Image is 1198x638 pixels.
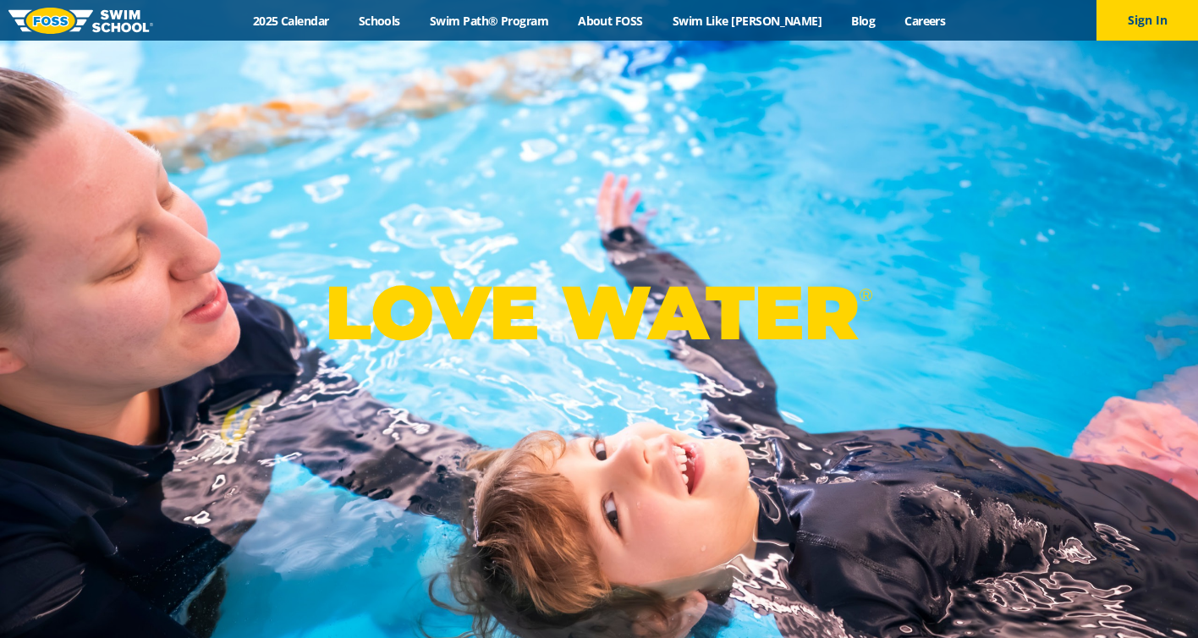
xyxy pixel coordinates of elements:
[563,13,658,29] a: About FOSS
[837,13,890,29] a: Blog
[8,8,153,34] img: FOSS Swim School Logo
[343,13,415,29] a: Schools
[325,267,872,358] p: LOVE WATER
[890,13,960,29] a: Careers
[859,284,872,305] sup: ®
[238,13,343,29] a: 2025 Calendar
[415,13,563,29] a: Swim Path® Program
[657,13,837,29] a: Swim Like [PERSON_NAME]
